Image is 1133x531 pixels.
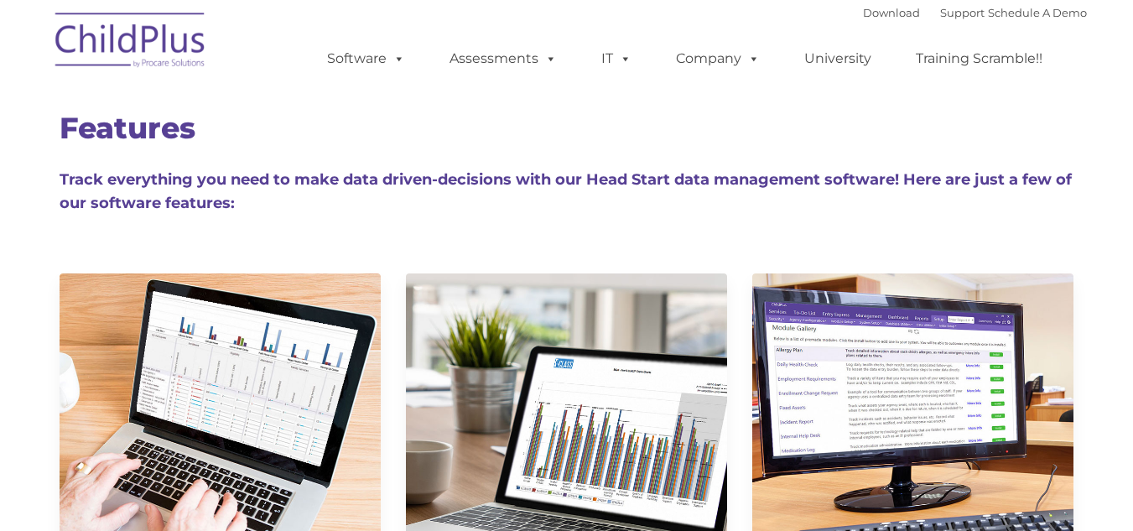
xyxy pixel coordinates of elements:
[940,6,985,19] a: Support
[585,42,648,75] a: IT
[863,6,1087,19] font: |
[863,6,920,19] a: Download
[60,170,1072,212] span: Track everything you need to make data driven-decisions with our Head Start data management softw...
[899,42,1059,75] a: Training Scramble!!
[988,6,1087,19] a: Schedule A Demo
[433,42,574,75] a: Assessments
[787,42,888,75] a: University
[659,42,777,75] a: Company
[60,110,195,146] span: Features
[310,42,422,75] a: Software
[47,1,215,85] img: ChildPlus by Procare Solutions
